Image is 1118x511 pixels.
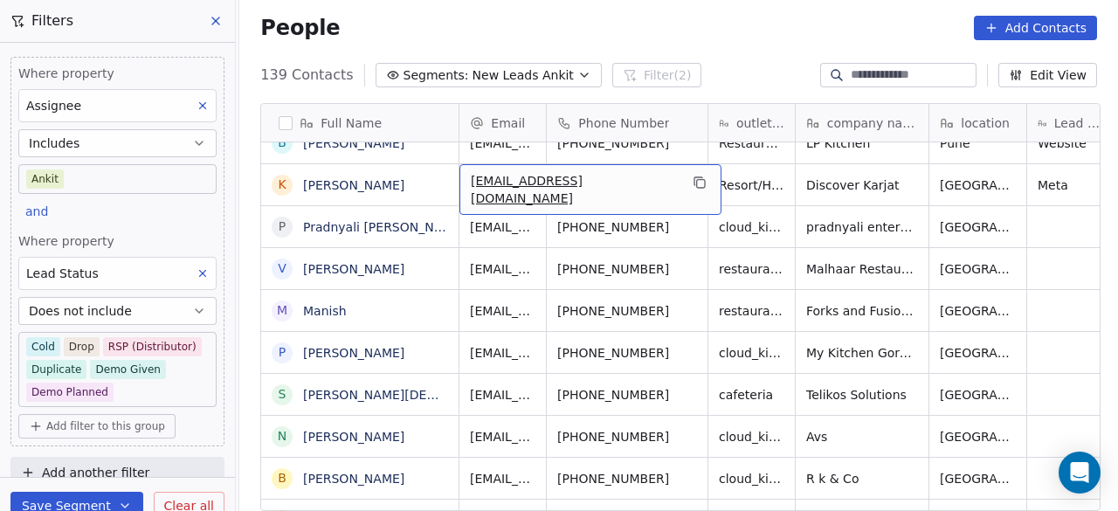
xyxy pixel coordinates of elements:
div: Full Name [261,104,459,142]
button: Edit View [998,63,1097,87]
button: Filter(2) [612,63,702,87]
span: [EMAIL_ADDRESS][DOMAIN_NAME] [470,135,535,152]
div: B [279,134,287,152]
span: [PHONE_NUMBER] [557,260,697,278]
div: Email [459,104,546,142]
span: [PHONE_NUMBER] [557,428,697,445]
span: Telikos Solutions [806,386,918,404]
span: [PHONE_NUMBER] [557,218,697,236]
span: Meta [1038,176,1103,194]
span: [GEOGRAPHIC_DATA] [940,428,1016,445]
span: [PHONE_NUMBER] [557,302,697,320]
span: [PHONE_NUMBER] [557,135,697,152]
span: People [260,15,340,41]
span: [GEOGRAPHIC_DATA] [940,176,1016,194]
span: LP Kitchen [806,135,918,152]
span: company name [827,114,919,132]
span: Email [491,114,525,132]
span: [GEOGRAPHIC_DATA] [940,344,1016,362]
span: [EMAIL_ADDRESS][DOMAIN_NAME] [471,172,679,207]
div: Open Intercom Messenger [1059,452,1101,494]
span: restaurants [719,260,784,278]
span: [EMAIL_ADDRESS][DOMAIN_NAME] [470,218,535,236]
span: [GEOGRAPHIC_DATA] [940,218,1016,236]
div: Phone Number [547,104,707,142]
span: Discover Karjat [806,176,918,194]
span: restaurants [719,302,784,320]
span: outlet type [736,114,784,132]
span: [EMAIL_ADDRESS][DOMAIN_NAME] [470,428,535,445]
span: Forks and Fusion Cafe [806,302,918,320]
a: [PERSON_NAME][DEMOGRAPHIC_DATA] [303,388,543,402]
span: cloud_kitchen [719,218,784,236]
span: [GEOGRAPHIC_DATA] [940,260,1016,278]
div: outlet type [708,104,795,142]
span: cloud_kitchen [719,470,784,487]
span: location [961,114,1010,132]
span: pradnyali enterprises [806,218,918,236]
span: [PHONE_NUMBER] [557,386,697,404]
div: P [279,218,286,236]
span: My Kitchen Goregaon [806,344,918,362]
span: [EMAIL_ADDRESS][DOMAIN_NAME] [470,260,535,278]
span: Malhaar Restaurant [806,260,918,278]
a: [PERSON_NAME] [303,262,404,276]
span: Website [1038,135,1103,152]
span: New Leads Ankit [473,66,574,85]
span: [GEOGRAPHIC_DATA] [940,302,1016,320]
span: Lead Source [1054,114,1104,132]
div: P [279,343,286,362]
span: Resort/Hotels [719,176,784,194]
div: B [279,469,287,487]
span: [PHONE_NUMBER] [557,470,697,487]
span: 139 Contacts [260,65,353,86]
span: R k & Co [806,470,918,487]
a: [PERSON_NAME] [303,472,404,486]
div: M [277,301,287,320]
span: Phone Number [578,114,669,132]
span: Avs [806,428,918,445]
span: [GEOGRAPHIC_DATA] [940,470,1016,487]
span: Segments: [404,66,469,85]
a: Pradnyali [PERSON_NAME] [303,220,466,234]
span: [EMAIL_ADDRESS][DOMAIN_NAME] [470,344,535,362]
div: company name [796,104,928,142]
span: Pune [940,135,1016,152]
span: [EMAIL_ADDRESS][DOMAIN_NAME] [470,302,535,320]
div: s [279,385,286,404]
a: [PERSON_NAME] [303,136,404,150]
div: Lead Source [1027,104,1114,142]
span: [PHONE_NUMBER] [557,344,697,362]
button: Add Contacts [974,16,1097,40]
a: [PERSON_NAME] [303,346,404,360]
span: Restaurants [719,135,784,152]
span: cloud_kitchen [719,344,784,362]
span: [GEOGRAPHIC_DATA] [940,386,1016,404]
a: Manish [303,304,347,318]
span: cafeteria [719,386,784,404]
div: N [278,427,286,445]
span: Full Name [321,114,382,132]
span: cloud_kitchen [719,428,784,445]
a: [PERSON_NAME] [303,430,404,444]
div: K [279,176,286,194]
a: [PERSON_NAME] [303,178,404,192]
div: V [279,259,287,278]
div: location [929,104,1026,142]
span: [EMAIL_ADDRESS][DOMAIN_NAME] [470,470,535,487]
span: [EMAIL_ADDRESS][DOMAIN_NAME] [470,386,535,404]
